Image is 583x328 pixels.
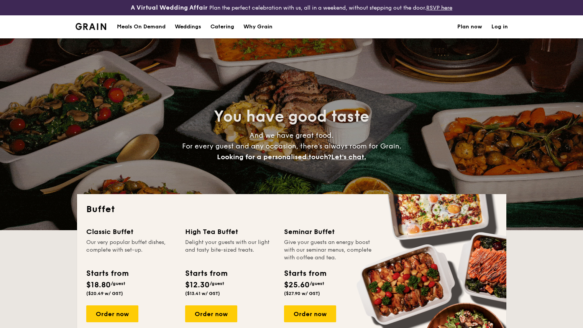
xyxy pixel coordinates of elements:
span: Looking for a personalised touch? [217,153,331,161]
span: You have good taste [214,107,369,126]
div: Delight your guests with our light and tasty bite-sized treats. [185,239,275,262]
span: ($13.41 w/ GST) [185,291,220,296]
span: /guest [310,281,324,286]
div: Plan the perfect celebration with us, all in a weekend, without stepping out the door. [97,3,486,12]
div: Starts from [86,268,128,279]
h2: Buffet [86,203,497,216]
div: Order now [185,305,237,322]
span: $12.30 [185,280,210,290]
span: ($27.90 w/ GST) [284,291,320,296]
div: High Tea Buffet [185,226,275,237]
span: /guest [210,281,224,286]
div: Seminar Buffet [284,226,374,237]
div: Meals On Demand [117,15,166,38]
div: Weddings [175,15,201,38]
a: Logotype [76,23,107,30]
a: Plan now [457,15,482,38]
a: Why Grain [239,15,277,38]
a: RSVP here [426,5,452,11]
div: Starts from [284,268,326,279]
div: Order now [284,305,336,322]
div: Starts from [185,268,227,279]
h1: Catering [210,15,234,38]
span: $18.80 [86,280,111,290]
span: /guest [111,281,125,286]
a: Weddings [170,15,206,38]
div: Our very popular buffet dishes, complete with set-up. [86,239,176,262]
span: And we have great food. For every guest and any occasion, there’s always room for Grain. [182,131,401,161]
a: Catering [206,15,239,38]
span: $25.60 [284,280,310,290]
a: Log in [491,15,508,38]
img: Grain [76,23,107,30]
div: Give your guests an energy boost with our seminar menus, complete with coffee and tea. [284,239,374,262]
div: Classic Buffet [86,226,176,237]
span: ($20.49 w/ GST) [86,291,123,296]
span: Let's chat. [331,153,366,161]
h4: A Virtual Wedding Affair [131,3,208,12]
a: Meals On Demand [112,15,170,38]
div: Why Grain [243,15,273,38]
div: Order now [86,305,138,322]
